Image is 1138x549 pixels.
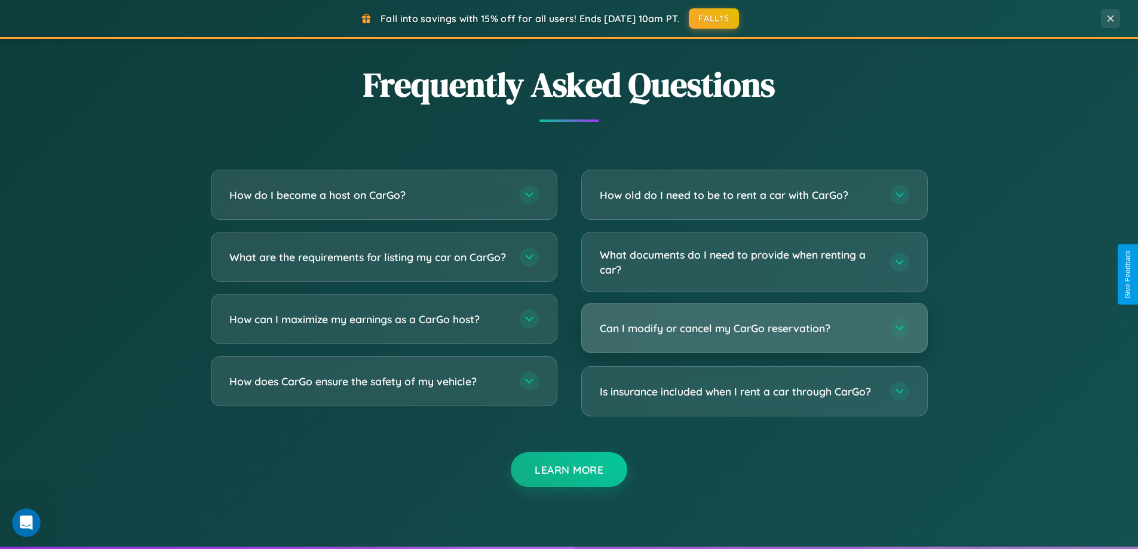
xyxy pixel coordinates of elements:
[600,247,878,277] h3: What documents do I need to provide when renting a car?
[600,321,878,336] h3: Can I modify or cancel my CarGo reservation?
[229,312,508,327] h3: How can I maximize my earnings as a CarGo host?
[12,508,41,537] iframe: Intercom live chat
[600,384,878,399] h3: Is insurance included when I rent a car through CarGo?
[511,452,627,487] button: Learn More
[229,188,508,203] h3: How do I become a host on CarGo?
[211,62,928,108] h2: Frequently Asked Questions
[689,8,739,29] button: FALL15
[381,13,680,24] span: Fall into savings with 15% off for all users! Ends [DATE] 10am PT.
[1124,250,1132,299] div: Give Feedback
[229,250,508,265] h3: What are the requirements for listing my car on CarGo?
[600,188,878,203] h3: How old do I need to be to rent a car with CarGo?
[229,374,508,389] h3: How does CarGo ensure the safety of my vehicle?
